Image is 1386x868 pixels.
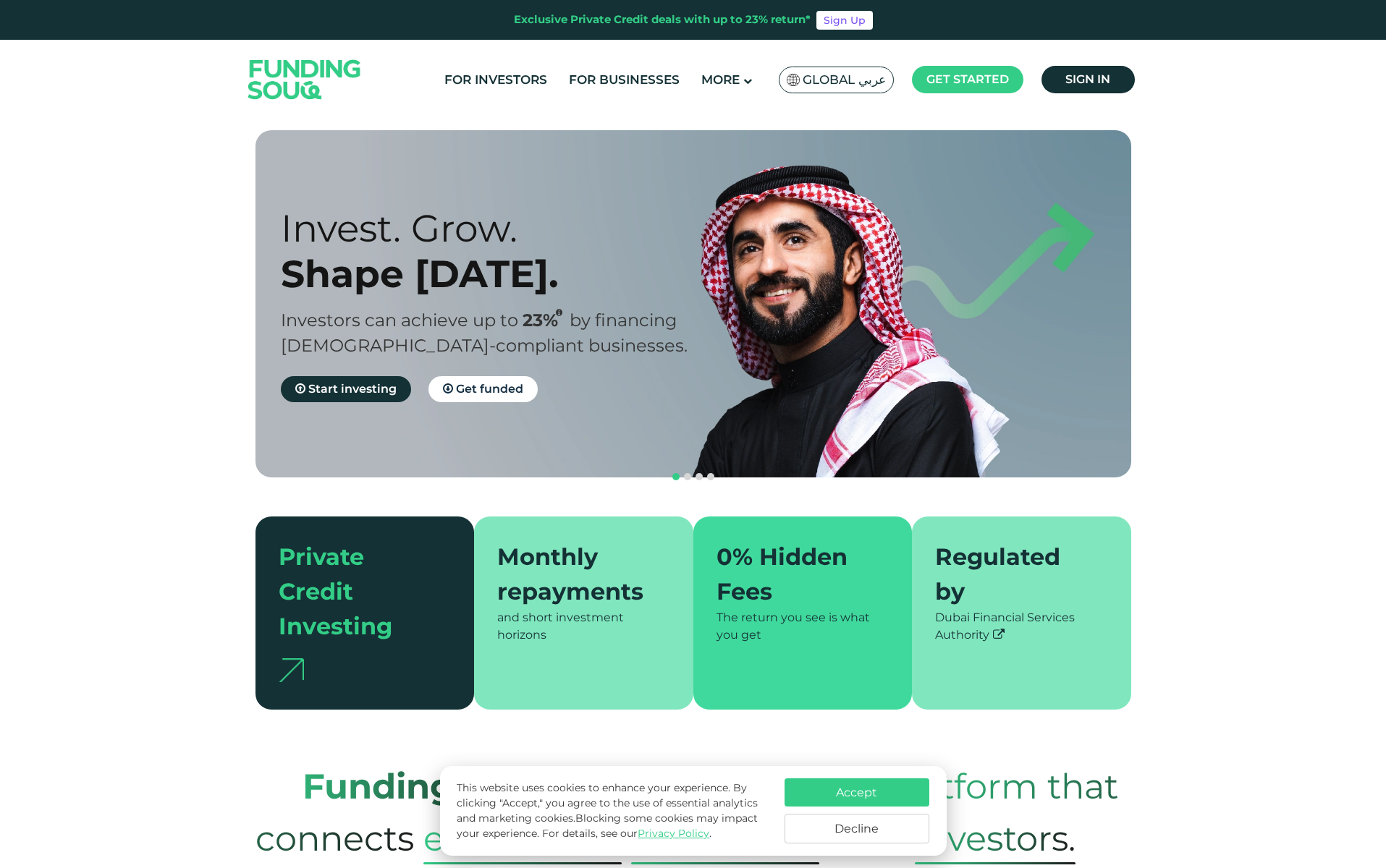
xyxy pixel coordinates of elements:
div: Invest. Grow. [281,205,719,251]
span: Sign in [1065,72,1110,86]
a: For Investors [441,68,551,92]
a: Sign in [1041,66,1135,93]
span: established [423,812,622,864]
strong: Funding Souq [303,765,557,807]
img: Logo [234,43,376,116]
button: navigation [705,471,717,482]
button: navigation [670,471,682,482]
span: Investors can achieve up to [281,310,518,331]
button: Decline [785,814,929,843]
a: For Businesses [565,68,683,92]
span: 23% [523,310,570,331]
button: Accept [785,778,929,807]
div: Dubai Financial Services Authority [935,609,1108,644]
div: Private Credit Investing [279,540,434,644]
span: Get funded [456,382,523,396]
button: navigation [693,471,705,482]
img: SA Flag [787,74,800,86]
a: Get funded [428,376,538,402]
a: Start investing [281,376,411,402]
div: Monthly repayments [497,540,653,609]
i: 23% IRR (expected) ~ 15% Net yield (expected) [556,309,562,317]
span: Start investing [308,382,397,396]
span: Get started [926,72,1009,86]
div: 0% Hidden Fees [717,540,872,609]
span: is a crowdfunding [567,751,877,822]
div: and short investment horizons [497,609,670,644]
span: Blocking some cookies may impact your experience. [457,812,758,840]
p: This website uses cookies to enhance your experience. By clicking "Accept," you agree to the use ... [457,780,769,841]
span: Global عربي [803,72,886,88]
div: Regulated by [935,540,1091,609]
span: Investors. [915,812,1076,864]
button: navigation [682,471,693,482]
div: Shape [DATE]. [281,251,719,297]
div: Exclusive Private Credit deals with up to 23% return* [514,12,811,28]
a: Privacy Policy [638,827,709,840]
img: arrow [279,658,304,682]
span: For details, see our . [542,827,711,840]
div: The return you see is what you get [717,609,890,644]
span: More [701,72,740,87]
a: Sign Up [816,11,873,30]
